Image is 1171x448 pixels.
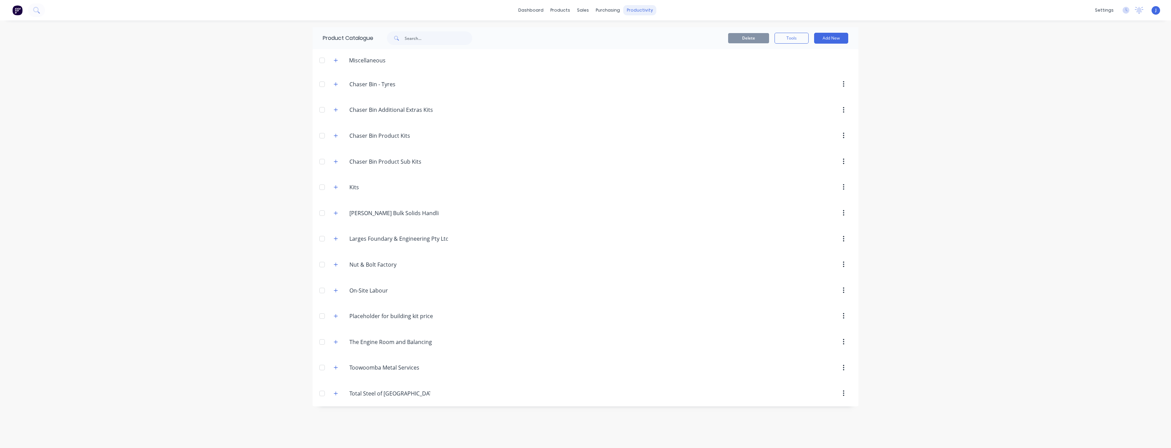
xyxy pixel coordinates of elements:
[515,5,547,15] a: dashboard
[349,158,430,166] input: Enter category name
[623,5,656,15] div: productivity
[344,56,391,64] div: Miscellaneous
[728,33,769,43] button: Delete
[1155,7,1157,13] span: J
[349,80,430,88] input: Enter category name
[349,312,433,320] input: Enter category name
[592,5,623,15] div: purchasing
[313,27,373,49] div: Product Catalogue
[349,183,430,191] input: Enter category name
[349,235,448,243] input: Enter category name
[1092,5,1117,15] div: settings
[349,132,430,140] input: Enter category name
[574,5,592,15] div: sales
[349,363,430,372] input: Enter category name
[12,5,23,15] img: Factory
[547,5,574,15] div: products
[349,106,433,114] input: Enter category name
[349,389,430,398] input: Enter category name
[349,338,432,346] input: Enter category name
[775,33,809,44] button: Tools
[405,31,472,45] input: Search...
[349,286,430,295] input: Enter category name
[349,209,439,217] input: Enter category name
[814,33,848,44] button: Add New
[349,260,430,269] input: Enter category name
